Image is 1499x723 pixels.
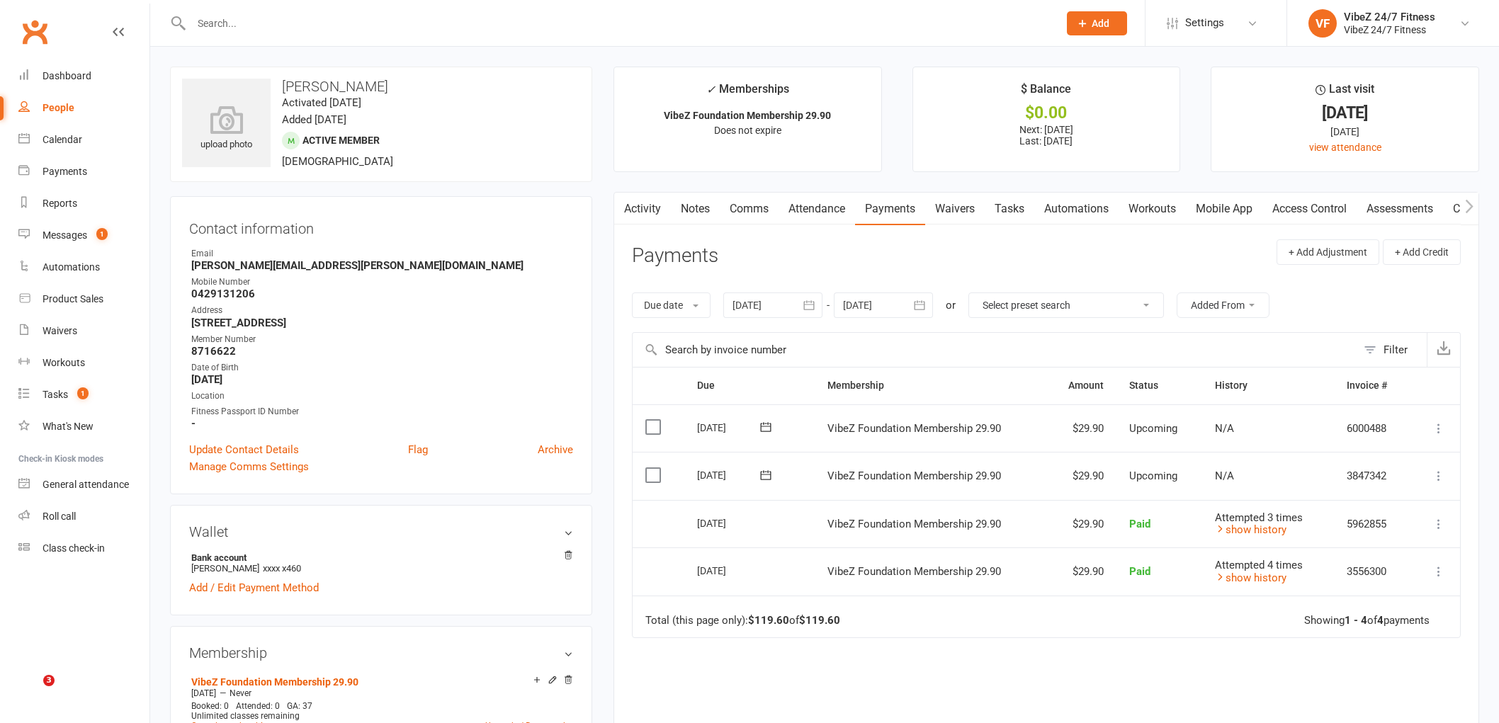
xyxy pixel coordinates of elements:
[191,389,573,403] div: Location
[1277,239,1379,265] button: + Add Adjustment
[632,292,711,318] button: Due date
[408,441,428,458] a: Flag
[191,288,573,300] strong: 0429131206
[43,675,55,686] span: 3
[815,368,1046,404] th: Membership
[1377,614,1384,627] strong: 4
[926,106,1167,120] div: $0.00
[18,315,149,347] a: Waivers
[282,155,393,168] span: [DEMOGRAPHIC_DATA]
[43,542,105,554] div: Class check-in
[1334,452,1410,500] td: 3847342
[188,688,573,699] div: —
[191,701,229,711] span: Booked: 0
[191,688,216,698] span: [DATE]
[287,701,312,711] span: GA: 37
[191,361,573,375] div: Date of Birth
[985,193,1034,225] a: Tasks
[18,347,149,379] a: Workouts
[925,193,985,225] a: Waivers
[1215,422,1234,435] span: N/A
[697,416,762,438] div: [DATE]
[43,357,85,368] div: Workouts
[189,579,319,596] a: Add / Edit Payment Method
[191,259,573,272] strong: [PERSON_NAME][EMAIL_ADDRESS][PERSON_NAME][DOMAIN_NAME]
[43,479,129,490] div: General attendance
[191,304,573,317] div: Address
[191,711,300,721] span: Unlimited classes remaining
[697,512,762,534] div: [DATE]
[706,80,789,106] div: Memberships
[1129,469,1177,482] span: Upcoming
[1185,7,1224,39] span: Settings
[1215,469,1234,482] span: N/A
[645,615,840,627] div: Total (this page only): of
[1334,404,1410,452] td: 6000488
[191,373,573,386] strong: [DATE]
[1334,368,1410,404] th: Invoice #
[191,333,573,346] div: Member Number
[18,60,149,92] a: Dashboard
[684,368,815,404] th: Due
[1262,193,1357,225] a: Access Control
[1357,193,1443,225] a: Assessments
[191,345,573,358] strong: 8716622
[18,92,149,124] a: People
[926,124,1167,147] p: Next: [DATE] Last: [DATE]
[1344,11,1435,23] div: VibeZ 24/7 Fitness
[720,193,779,225] a: Comms
[191,405,573,419] div: Fitness Passport ID Number
[1334,547,1410,596] td: 3556300
[182,106,271,152] div: upload photo
[1383,239,1461,265] button: + Add Credit
[1215,523,1286,536] a: show history
[191,317,573,329] strong: [STREET_ADDRESS]
[1177,292,1269,318] button: Added From
[43,70,91,81] div: Dashboard
[230,688,251,698] span: Never
[18,379,149,411] a: Tasks 1
[714,125,781,136] span: Does not expire
[1334,500,1410,548] td: 5962855
[1046,500,1116,548] td: $29.90
[189,524,573,540] h3: Wallet
[614,193,671,225] a: Activity
[18,411,149,443] a: What's New
[191,676,358,688] a: VibeZ Foundation Membership 29.90
[1224,124,1466,140] div: [DATE]
[1308,9,1337,38] div: VF
[1129,518,1150,530] span: Paid
[1224,106,1466,120] div: [DATE]
[779,193,855,225] a: Attendance
[1067,11,1127,35] button: Add
[191,247,573,261] div: Email
[671,193,720,225] a: Notes
[43,511,76,522] div: Roll call
[1129,422,1177,435] span: Upcoming
[1119,193,1186,225] a: Workouts
[1384,341,1408,358] div: Filter
[43,421,94,432] div: What's New
[827,469,1001,482] span: VibeZ Foundation Membership 29.90
[1129,565,1150,578] span: Paid
[706,83,715,96] i: ✓
[855,193,925,225] a: Payments
[18,251,149,283] a: Automations
[191,275,573,289] div: Mobile Number
[43,166,87,177] div: Payments
[18,220,149,251] a: Messages 1
[1309,142,1381,153] a: view attendance
[282,96,361,109] time: Activated [DATE]
[1046,404,1116,452] td: $29.90
[43,229,87,241] div: Messages
[1345,614,1367,627] strong: 1 - 4
[1092,18,1109,29] span: Add
[697,559,762,581] div: [DATE]
[17,14,52,50] a: Clubworx
[191,417,573,430] strong: -
[1046,368,1116,404] th: Amount
[18,188,149,220] a: Reports
[1304,615,1430,627] div: Showing of payments
[1215,559,1303,571] span: Attempted 4 times
[799,614,840,627] strong: $119.60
